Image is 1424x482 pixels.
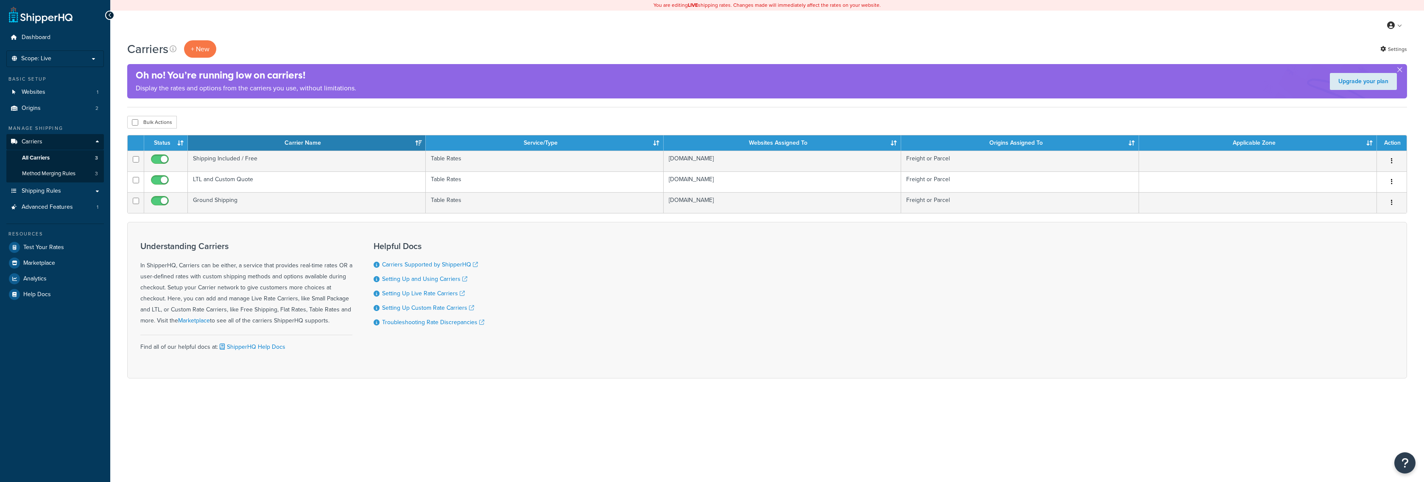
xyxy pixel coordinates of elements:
td: Freight or Parcel [901,151,1139,171]
a: ShipperHQ Help Docs [218,342,285,351]
p: Display the rates and options from the carriers you use, without limitations. [136,82,356,94]
a: Marketplace [178,316,210,325]
span: Dashboard [22,34,50,41]
a: Setting Up and Using Carriers [382,275,467,283]
th: Action [1377,135,1407,151]
th: Applicable Zone: activate to sort column ascending [1139,135,1377,151]
a: Carriers [6,134,104,150]
th: Service/Type: activate to sort column ascending [426,135,664,151]
span: 3 [95,154,98,162]
td: Freight or Parcel [901,171,1139,192]
span: Help Docs [23,291,51,298]
li: Method Merging Rules [6,166,104,182]
h3: Understanding Carriers [140,241,352,251]
span: Test Your Rates [23,244,64,251]
div: Resources [6,230,104,238]
a: Carriers Supported by ShipperHQ [382,260,478,269]
td: [DOMAIN_NAME] [664,192,902,213]
div: Basic Setup [6,76,104,83]
th: Origins Assigned To: activate to sort column ascending [901,135,1139,151]
h3: Helpful Docs [374,241,484,251]
b: LIVE [688,1,698,9]
a: Shipping Rules [6,183,104,199]
td: [DOMAIN_NAME] [664,171,902,192]
h1: Carriers [127,41,168,57]
div: Manage Shipping [6,125,104,132]
span: Method Merging Rules [22,170,75,177]
a: ShipperHQ Home [9,6,73,23]
li: Websites [6,84,104,100]
th: Status: activate to sort column ascending [144,135,188,151]
a: Dashboard [6,30,104,45]
a: Setting Up Live Rate Carriers [382,289,465,298]
span: 1 [97,204,98,211]
span: Websites [22,89,45,96]
span: Shipping Rules [22,188,61,195]
a: Websites 1 [6,84,104,100]
td: [DOMAIN_NAME] [664,151,902,171]
span: Origins [22,105,41,112]
th: Carrier Name: activate to sort column ascending [188,135,426,151]
th: Websites Assigned To: activate to sort column ascending [664,135,902,151]
td: Table Rates [426,151,664,171]
a: Test Your Rates [6,240,104,255]
button: Bulk Actions [127,116,177,129]
h4: Oh no! You’re running low on carriers! [136,68,356,82]
a: Analytics [6,271,104,286]
span: 3 [95,170,98,177]
span: 1 [97,89,98,96]
span: Marketplace [23,260,55,267]
a: Origins 2 [6,101,104,116]
li: All Carriers [6,150,104,166]
span: All Carriers [22,154,50,162]
span: Advanced Features [22,204,73,211]
a: Help Docs [6,287,104,302]
div: Find all of our helpful docs at: [140,335,352,353]
button: + New [184,40,216,58]
li: Origins [6,101,104,116]
a: Method Merging Rules 3 [6,166,104,182]
td: Freight or Parcel [901,192,1139,213]
td: Ground Shipping [188,192,426,213]
a: Upgrade your plan [1330,73,1397,90]
td: Table Rates [426,171,664,192]
td: LTL and Custom Quote [188,171,426,192]
li: Carriers [6,134,104,182]
span: Scope: Live [21,55,51,62]
a: Marketplace [6,255,104,271]
span: Analytics [23,275,47,283]
td: Table Rates [426,192,664,213]
a: All Carriers 3 [6,150,104,166]
button: Open Resource Center [1394,452,1416,474]
a: Advanced Features 1 [6,199,104,215]
a: Troubleshooting Rate Discrepancies [382,318,484,327]
div: In ShipperHQ, Carriers can be either, a service that provides real-time rates OR a user-defined r... [140,241,352,326]
li: Advanced Features [6,199,104,215]
td: Shipping Included / Free [188,151,426,171]
span: Carriers [22,138,42,146]
a: Settings [1380,43,1407,55]
a: Setting Up Custom Rate Carriers [382,303,474,312]
span: 2 [95,105,98,112]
